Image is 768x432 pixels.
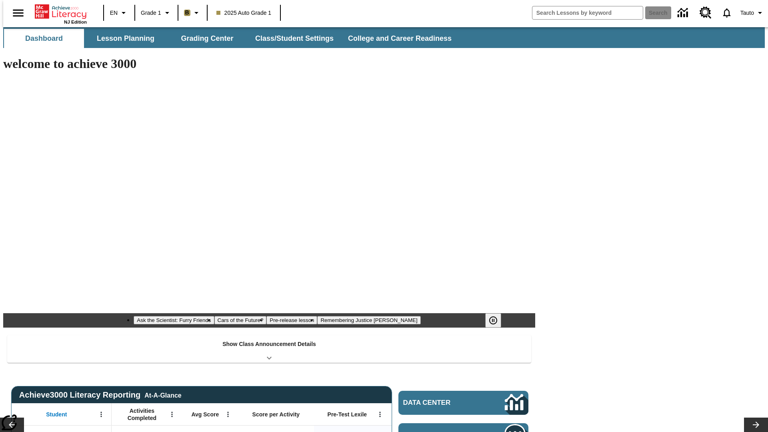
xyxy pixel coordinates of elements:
[191,411,219,418] span: Avg Score
[6,1,30,25] button: Open side menu
[317,316,420,324] button: Slide 4 Remembering Justice O'Connor
[35,3,87,24] div: Home
[46,411,67,418] span: Student
[185,8,189,18] span: B
[7,335,531,363] div: Show Class Announcement Details
[134,316,214,324] button: Slide 1 Ask the Scientist: Furry Friends
[744,418,768,432] button: Lesson carousel, Next
[3,56,535,71] h1: welcome to achieve 3000
[138,6,175,20] button: Grade: Grade 1, Select a grade
[342,29,458,48] button: College and Career Readiness
[144,390,181,399] div: At-A-Glance
[214,316,267,324] button: Slide 2 Cars of the Future?
[716,2,737,23] a: Notifications
[141,9,161,17] span: Grade 1
[110,9,118,17] span: EN
[116,407,168,422] span: Activities Completed
[403,399,478,407] span: Data Center
[167,29,247,48] button: Grading Center
[485,313,509,328] div: Pause
[106,6,132,20] button: Language: EN, Select a language
[398,391,528,415] a: Data Center
[86,29,166,48] button: Lesson Planning
[222,408,234,420] button: Open Menu
[328,411,367,418] span: Pre-Test Lexile
[695,2,716,24] a: Resource Center, Will open in new tab
[95,408,107,420] button: Open Menu
[249,29,340,48] button: Class/Student Settings
[222,340,316,348] p: Show Class Announcement Details
[19,390,182,400] span: Achieve3000 Literacy Reporting
[4,29,84,48] button: Dashboard
[3,27,765,48] div: SubNavbar
[35,4,87,20] a: Home
[737,6,768,20] button: Profile/Settings
[532,6,643,19] input: search field
[181,6,204,20] button: Boost Class color is light brown. Change class color
[740,9,754,17] span: Tauto
[266,316,317,324] button: Slide 3 Pre-release lesson
[64,20,87,24] span: NJ Edition
[485,313,501,328] button: Pause
[216,9,272,17] span: 2025 Auto Grade 1
[673,2,695,24] a: Data Center
[166,408,178,420] button: Open Menu
[3,29,459,48] div: SubNavbar
[374,408,386,420] button: Open Menu
[252,411,300,418] span: Score per Activity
